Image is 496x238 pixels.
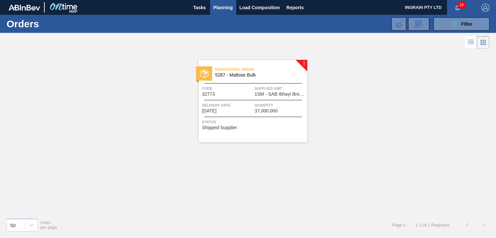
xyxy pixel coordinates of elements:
h1: Orders [7,20,101,28]
span: Lines per page [40,220,58,230]
span: Delivery Date [202,102,253,108]
button: Notifications [447,3,468,12]
button: Filter [434,17,489,31]
span: Tasks [192,4,207,12]
div: Order Review Request [408,17,429,31]
button: > [476,217,492,233]
img: status [200,69,209,78]
span: 1SM - SAB Ibhayi Brewery [255,92,306,97]
span: Planning [213,4,233,12]
span: Supplied Unit [255,85,306,92]
span: Reports [286,4,304,12]
span: Quantity [255,102,306,108]
img: TNhmsLtSVTkK8tSr43FrP2fwEKptu5GPRR3wAAAABJRU5ErkJggg== [9,5,40,11]
span: 16 [458,1,465,9]
span: 5287 - Maltose Bulk [215,73,302,78]
img: Logout [482,4,489,12]
div: 50 [10,222,16,228]
a: !statusNegotiating Order5287 - Maltose BulkCode32773Supplied Unit1SM - SAB Ibhayi BreweryDelivery... [189,60,307,142]
span: 10/18/2025 [202,108,216,113]
div: List Vision [465,36,477,49]
div: Card Vision [477,36,489,49]
span: Negotiating Order [215,66,307,73]
span: Code [202,85,253,92]
span: Load Composition [239,4,280,12]
span: 37,000.000 [255,108,278,113]
span: Page : 1 [392,223,406,227]
span: Filter [461,21,472,27]
span: Status [202,119,306,125]
span: 32773 [202,92,215,97]
span: Shipped Supplier [202,125,237,130]
div: Import Order Negotiation [391,17,406,31]
button: < [459,217,476,233]
span: 1 - 1 of 1 Registers [415,223,449,227]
